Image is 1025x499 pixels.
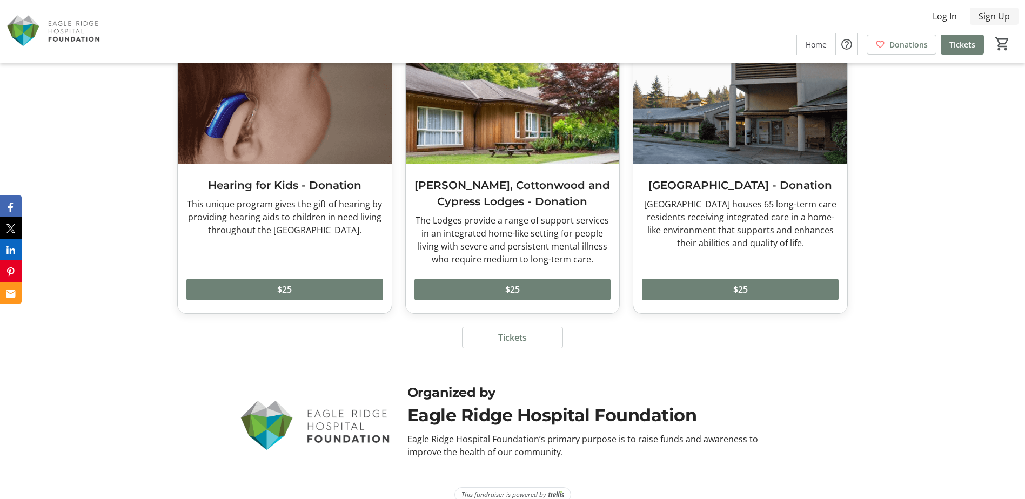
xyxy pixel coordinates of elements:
button: $25 [186,279,383,300]
span: $25 [277,283,292,296]
span: $25 [733,283,748,296]
h3: [GEOGRAPHIC_DATA] - Donation [642,177,839,193]
img: Eagle Ridge Manor - Donation [633,43,847,163]
button: Log In [924,8,966,25]
button: Cart [993,34,1012,53]
span: $25 [505,283,520,296]
span: Sign Up [979,10,1010,23]
img: Trellis Logo [548,491,564,498]
div: Eagle Ridge Hospital Foundation’s primary purpose is to raise funds and awareness to improve the ... [407,433,786,458]
button: Help [836,33,857,55]
div: This unique program gives the gift of hearing by providing hearing aids to children in need livin... [186,198,383,237]
div: Organized by [407,383,786,402]
div: Eagle Ridge Hospital Foundation [407,402,786,428]
button: $25 [642,279,839,300]
div: [GEOGRAPHIC_DATA] houses 65 long-term care residents receiving integrated care in a home-like env... [642,198,839,249]
h3: Hearing for Kids - Donation [186,177,383,193]
img: Eagle Ridge Hospital Foundation logo [240,383,394,470]
span: Donations [889,39,928,50]
span: Tickets [949,39,975,50]
span: Tickets [498,331,527,344]
button: $25 [414,279,611,300]
span: Log In [933,10,957,23]
a: Donations [867,35,936,55]
button: Tickets [462,327,563,348]
h3: [PERSON_NAME], Cottonwood and Cypress Lodges - Donation [414,177,611,210]
div: The Lodges provide a range of support services in an integrated home-like setting for people livi... [414,214,611,266]
button: Sign Up [970,8,1019,25]
img: Connelly, Cottonwood and Cypress Lodges - Donation [406,43,620,163]
a: Home [797,35,835,55]
a: Tickets [941,35,984,55]
span: Home [806,39,827,50]
img: Eagle Ridge Hospital Foundation's Logo [6,4,103,58]
img: Hearing for Kids - Donation [178,43,392,163]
